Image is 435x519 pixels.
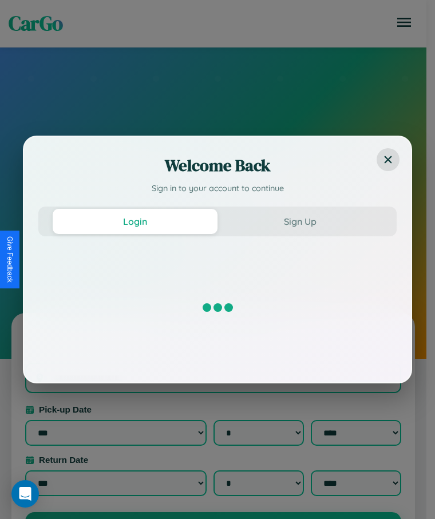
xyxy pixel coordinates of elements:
button: Sign Up [217,209,382,234]
h2: Welcome Back [38,154,397,177]
div: Give Feedback [6,236,14,283]
p: Sign in to your account to continue [38,183,397,195]
div: Open Intercom Messenger [11,480,39,508]
button: Login [53,209,217,234]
